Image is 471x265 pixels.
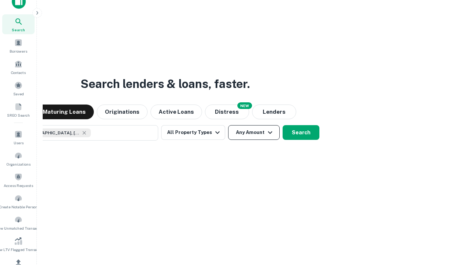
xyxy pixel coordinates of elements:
[2,191,35,211] a: Create Notable Person
[2,127,35,147] a: Users
[11,125,158,141] button: [GEOGRAPHIC_DATA], [GEOGRAPHIC_DATA], [GEOGRAPHIC_DATA]
[11,70,26,75] span: Contacts
[228,125,280,140] button: Any Amount
[434,206,471,241] iframe: Chat Widget
[35,105,94,119] button: Maturing Loans
[2,149,35,169] a: Organizations
[2,57,35,77] a: Contacts
[2,14,35,34] a: Search
[12,27,25,33] span: Search
[7,161,31,167] span: Organizations
[81,75,250,93] h3: Search lenders & loans, faster.
[10,48,27,54] span: Borrowers
[13,91,24,97] span: Saved
[2,78,35,98] a: Saved
[14,140,24,146] span: Users
[205,105,249,119] button: Search distressed loans with lien and other non-mortgage details.
[2,36,35,56] a: Borrowers
[283,125,319,140] button: Search
[2,234,35,254] a: Review LTV Flagged Transactions
[2,100,35,120] a: SREO Search
[97,105,148,119] button: Originations
[237,102,252,109] div: NEW
[252,105,296,119] button: Lenders
[4,183,33,188] span: Access Requests
[7,112,30,118] span: SREO Search
[2,213,35,233] a: Review Unmatched Transactions
[161,125,225,140] button: All Property Types
[2,170,35,190] a: Access Requests
[25,130,80,136] span: [GEOGRAPHIC_DATA], [GEOGRAPHIC_DATA], [GEOGRAPHIC_DATA]
[150,105,202,119] button: Active Loans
